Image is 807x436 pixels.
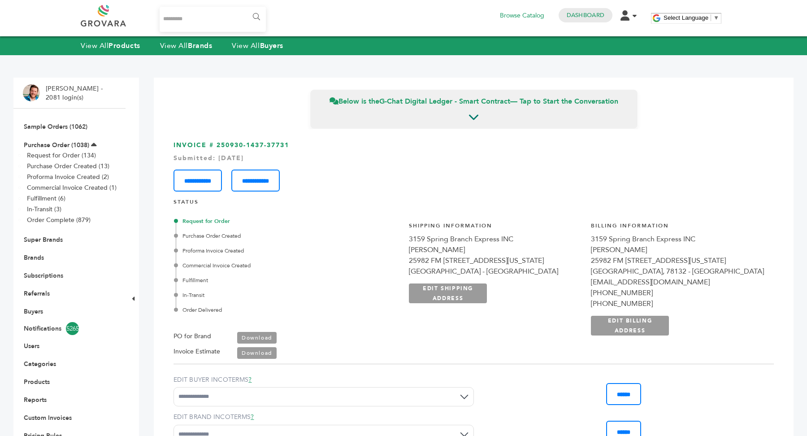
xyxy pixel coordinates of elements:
a: Categories [24,360,56,368]
a: Purchase Order (1038) [24,141,89,149]
a: ? [248,375,252,384]
label: PO for Brand [174,331,211,342]
div: 25982 FM [STREET_ADDRESS][US_STATE] [409,255,582,266]
a: Products [24,378,50,386]
a: EDIT BILLING ADDRESS [591,316,669,336]
strong: Brands [188,41,212,51]
div: Commercial Invoice Created [176,262,384,270]
div: [PERSON_NAME] [591,244,764,255]
a: Referrals [24,289,50,298]
span: 5265 [66,322,79,335]
a: Browse Catalog [500,11,544,21]
h3: INVOICE # 250930-1437-37731 [174,141,774,192]
a: View AllBuyers [232,41,283,51]
h4: Billing Information [591,222,764,234]
input: Search... [160,7,266,32]
a: Sample Orders (1062) [24,122,87,131]
div: [PHONE_NUMBER] [591,288,764,298]
a: Select Language​ [664,14,719,21]
li: [PERSON_NAME] - 2081 login(s) [46,84,105,102]
span: Below is the — Tap to Start the Conversation [330,96,618,106]
div: [PHONE_NUMBER] [591,298,764,309]
div: Submitted: [DATE] [174,154,774,163]
a: Proforma Invoice Created (2) [27,173,109,181]
a: Custom Invoices [24,414,72,422]
label: EDIT BRAND INCOTERMS [174,413,474,422]
h4: STATUS [174,198,774,210]
a: Reports [24,396,47,404]
a: Brands [24,253,44,262]
strong: G-Chat Digital Ledger - Smart Contract [379,96,510,106]
div: [EMAIL_ADDRESS][DOMAIN_NAME] [591,277,764,288]
div: [GEOGRAPHIC_DATA], 78132 - [GEOGRAPHIC_DATA] [591,266,764,277]
a: ? [251,413,254,421]
a: In-Transit (3) [27,205,61,214]
a: Subscriptions [24,271,63,280]
h4: Shipping Information [409,222,582,234]
div: 25982 FM [STREET_ADDRESS][US_STATE] [591,255,764,266]
strong: Products [108,41,140,51]
a: Dashboard [567,11,604,19]
a: Purchase Order Created (13) [27,162,109,170]
label: Invoice Estimate [174,346,220,357]
a: View AllProducts [81,41,140,51]
span: Select Language [664,14,708,21]
div: 3159 Spring Branch Express INC [591,234,764,244]
a: Request for Order (134) [27,151,96,160]
div: Fulfillment [176,276,384,284]
strong: Buyers [260,41,283,51]
a: Buyers [24,307,43,316]
label: EDIT BUYER INCOTERMS [174,375,474,384]
div: Proforma Invoice Created [176,247,384,255]
a: Download [237,347,277,359]
a: Notifications5265 [24,322,115,335]
div: [PERSON_NAME] [409,244,582,255]
a: Order Complete (879) [27,216,91,224]
div: In-Transit [176,291,384,299]
a: Super Brands [24,235,63,244]
span: ▼ [713,14,719,21]
div: [GEOGRAPHIC_DATA] - [GEOGRAPHIC_DATA] [409,266,582,277]
div: Order Delivered [176,306,384,314]
a: EDIT SHIPPING ADDRESS [409,283,487,303]
a: View AllBrands [160,41,213,51]
a: Fulfillment (6) [27,194,65,203]
div: 3159 Spring Branch Express INC [409,234,582,244]
div: Purchase Order Created [176,232,384,240]
div: Request for Order [176,217,384,225]
a: Commercial Invoice Created (1) [27,183,117,192]
a: Download [237,332,277,344]
a: Users [24,342,39,350]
